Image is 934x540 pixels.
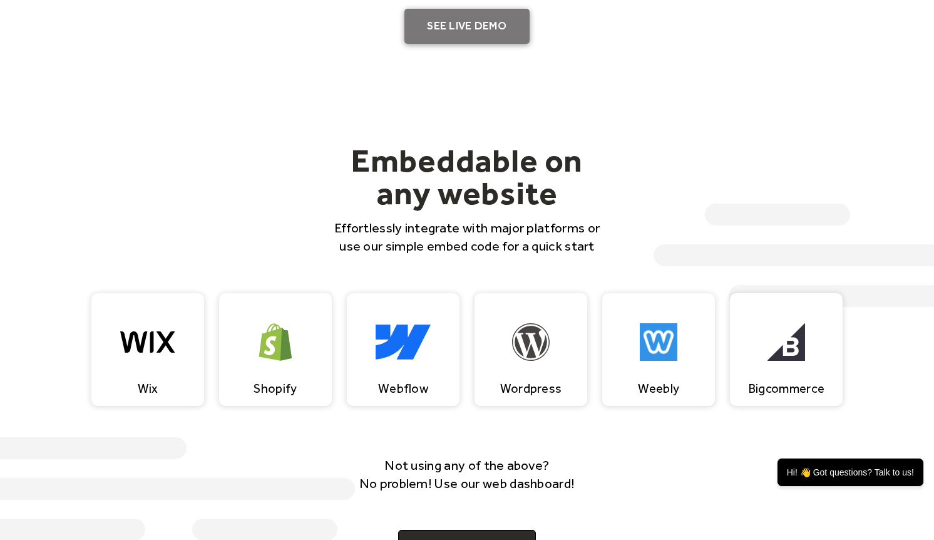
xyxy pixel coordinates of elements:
h2: Embeddable on any website [327,144,607,209]
div: Shopify [254,381,297,396]
p: Not using any of the above? No problem! Use our web dashboard! [342,456,592,493]
a: Webflow [347,293,459,406]
a: Shopify [219,293,332,406]
div: Bigcommerce [748,381,824,396]
a: Weebly [602,293,715,406]
a: Wix [91,293,204,406]
div: Webflow [378,381,428,396]
p: Effortlessly integrate with major platforms or use our simple embed code for a quick start [327,219,607,256]
div: Wordpress [500,381,562,396]
div: Wix [138,381,158,396]
a: Bigcommerce [730,293,843,406]
a: Wordpress [475,293,587,406]
a: SEE LIVE DEMO [404,9,530,44]
div: Weebly [638,381,680,396]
